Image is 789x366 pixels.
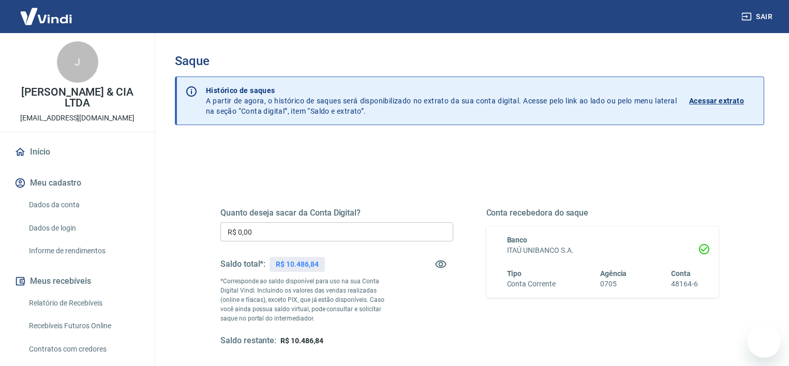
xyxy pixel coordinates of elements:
span: R$ 10.486,84 [280,337,323,345]
a: Contratos com credores [25,339,142,360]
p: Acessar extrato [689,96,744,106]
h6: 48164-6 [671,279,698,289]
h6: Conta Corrente [507,279,556,289]
p: *Corresponde ao saldo disponível para uso na sua Conta Digital Vindi. Incluindo os valores das ve... [220,277,395,323]
p: [PERSON_NAME] & CIA LTDA [8,87,146,109]
h6: 0705 [600,279,627,289]
div: J [57,41,98,83]
p: [EMAIL_ADDRESS][DOMAIN_NAME] [20,113,135,124]
img: Vindi [12,1,80,32]
span: Tipo [507,269,522,278]
a: Início [12,141,142,163]
span: Banco [507,236,528,244]
h5: Saldo restante: [220,335,276,346]
a: Recebíveis Futuros Online [25,315,142,337]
span: Conta [671,269,691,278]
a: Acessar extrato [689,85,755,116]
a: Informe de rendimentos [25,240,142,262]
iframe: Botão para abrir a janela de mensagens [748,325,781,358]
h6: ITAÚ UNIBANCO S.A. [507,245,698,256]
p: A partir de agora, o histórico de saques será disponibilizado no extrato da sua conta digital. Ac... [206,85,677,116]
p: Histórico de saques [206,85,677,96]
h5: Quanto deseja sacar da Conta Digital? [220,208,453,218]
button: Meus recebíveis [12,270,142,293]
a: Relatório de Recebíveis [25,293,142,314]
p: R$ 10.486,84 [276,259,318,270]
button: Meu cadastro [12,172,142,194]
a: Dados de login [25,218,142,239]
h5: Saldo total*: [220,259,265,269]
h5: Conta recebedora do saque [486,208,719,218]
h3: Saque [175,54,764,68]
span: Agência [600,269,627,278]
a: Dados da conta [25,194,142,216]
button: Sair [739,7,777,26]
